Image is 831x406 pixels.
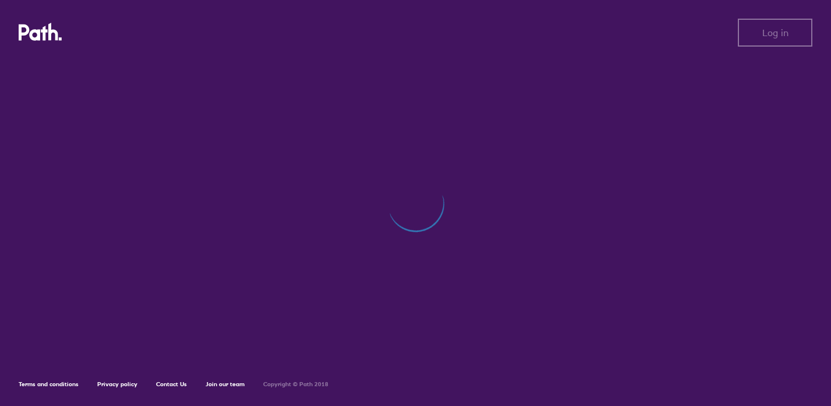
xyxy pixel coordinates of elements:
[97,380,137,388] a: Privacy policy
[19,380,79,388] a: Terms and conditions
[156,380,187,388] a: Contact Us
[206,380,245,388] a: Join our team
[263,381,328,388] h6: Copyright © Path 2018
[762,27,788,38] span: Log in
[738,19,812,47] button: Log in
